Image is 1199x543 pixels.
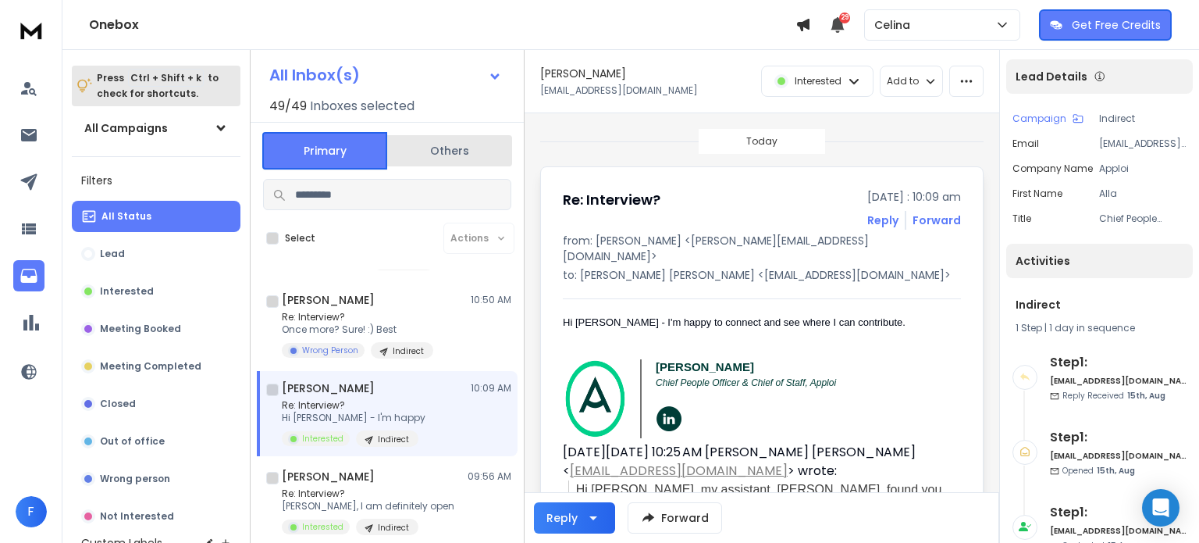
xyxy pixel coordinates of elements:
p: Email [1012,138,1039,150]
div: Open Intercom Messenger [1142,489,1179,527]
p: Meeting Booked [100,323,181,335]
p: Indirect [378,522,409,534]
p: Company Name [1012,163,1093,175]
p: Alla [1099,188,1187,200]
p: Apploi [1099,163,1187,175]
button: Reply [534,502,615,534]
h6: Step 1 : [1050,428,1187,447]
h1: Re: Interview? [563,189,660,211]
p: Lead Details [1016,69,1087,84]
p: Indirect [1099,113,1187,125]
button: Closed [72,388,240,420]
span: 15th, Aug [1127,390,1165,402]
div: Reply [546,510,578,526]
span: 49 / 49 [269,97,307,116]
p: Re: Interview? [282,488,454,500]
span: 15th, Aug [1097,465,1135,477]
span: Apploi [810,377,836,388]
button: Lead [72,238,240,270]
h1: [PERSON_NAME] [282,380,375,396]
button: F [16,496,47,527]
p: title [1012,213,1031,225]
h1: All Inbox(s) [269,67,360,83]
p: Interested [100,285,154,298]
button: Interested [72,276,240,307]
p: Press to check for shortcuts. [97,70,219,102]
h6: [EMAIL_ADDRESS][DOMAIN_NAME] [1050,375,1187,387]
h3: Inboxes selected [310,97,414,116]
button: Forward [628,502,722,534]
p: Lead [100,248,125,260]
button: Get Free Credits [1039,9,1172,41]
h6: Step 1 : [1050,353,1187,372]
div: | [1016,322,1183,334]
p: All Status [101,210,151,223]
p: Re: Interview? [282,311,433,323]
p: Not Interested [100,510,174,523]
img: __tpx__ [563,441,564,442]
span: 1 Step [1016,321,1042,334]
button: Primary [262,132,387,170]
p: Out of office [100,435,165,448]
div: Activities [1006,244,1193,278]
p: Chief People Officer [1099,213,1187,225]
p: Campaign [1012,113,1066,125]
h1: Onebox [89,16,795,34]
p: Interested [302,433,343,445]
div: Hi [PERSON_NAME], my assistant, [PERSON_NAME], found you on LinkedIn and recommended I reach out,... [576,480,948,537]
h1: [PERSON_NAME] [540,66,626,81]
p: 09:56 AM [468,470,511,483]
p: Indirect [393,345,424,357]
button: Out of office [72,426,240,457]
button: All Inbox(s) [257,59,514,91]
span: Chief People Officer & Chief of Staff, [656,377,810,388]
a: [EMAIL_ADDRESS][DOMAIN_NAME] [570,462,788,480]
button: Meeting Completed [72,351,240,382]
div: Forward [913,213,961,228]
p: [EMAIL_ADDRESS][DOMAIN_NAME] [1099,138,1187,150]
p: Once more? Sure! :) Best [282,323,433,336]
img: photo [565,360,625,438]
p: Celina [874,17,916,33]
p: from: [PERSON_NAME] <[PERSON_NAME][EMAIL_ADDRESS][DOMAIN_NAME]> [563,233,961,264]
p: to: [PERSON_NAME] [PERSON_NAME] <[EMAIL_ADDRESS][DOMAIN_NAME]> [563,267,961,283]
button: Meeting Booked [72,313,240,345]
h1: [PERSON_NAME] [282,469,375,484]
h1: All Campaigns [84,120,168,136]
p: First Name [1012,188,1062,200]
h6: Step 1 : [1050,503,1187,522]
p: Reply Received [1062,390,1165,402]
p: Interested [795,75,841,88]
p: Hi [PERSON_NAME] - I'm happy [282,412,425,424]
p: Opened [1062,465,1135,477]
p: Add to [887,75,919,88]
p: Interested [302,521,343,533]
p: [DATE] : 10:09 am [867,189,961,205]
div: Hi [PERSON_NAME] - I'm happy to connect and see where I can contribute. [563,315,948,330]
label: Select [285,232,315,245]
span: [PERSON_NAME] [656,360,754,373]
img: linkedin [656,406,681,431]
button: Others [387,134,512,168]
p: [PERSON_NAME], I am definitely open [282,500,454,513]
p: Wrong Person [302,345,358,356]
button: Not Interested [72,501,240,532]
p: Closed [100,398,136,410]
h1: [PERSON_NAME] [282,292,375,308]
p: Get Free Credits [1072,17,1161,33]
p: Indirect [378,434,409,445]
div: [DATE][DATE] 10:25 AM [PERSON_NAME] [PERSON_NAME] < > wrote: [563,443,948,480]
h1: Indirect [1016,297,1183,313]
h3: Filters [72,170,240,191]
h6: [EMAIL_ADDRESS][DOMAIN_NAME] [1050,450,1187,462]
p: Re: Interview? [282,399,425,412]
p: Meeting Completed [100,360,201,373]
button: Campaign [1012,113,1083,125]
span: 1 day in sequence [1049,321,1135,334]
button: All Status [72,201,240,232]
button: Reply [867,213,898,228]
button: All Campaigns [72,113,240,144]
span: 29 [839,13,850,23]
